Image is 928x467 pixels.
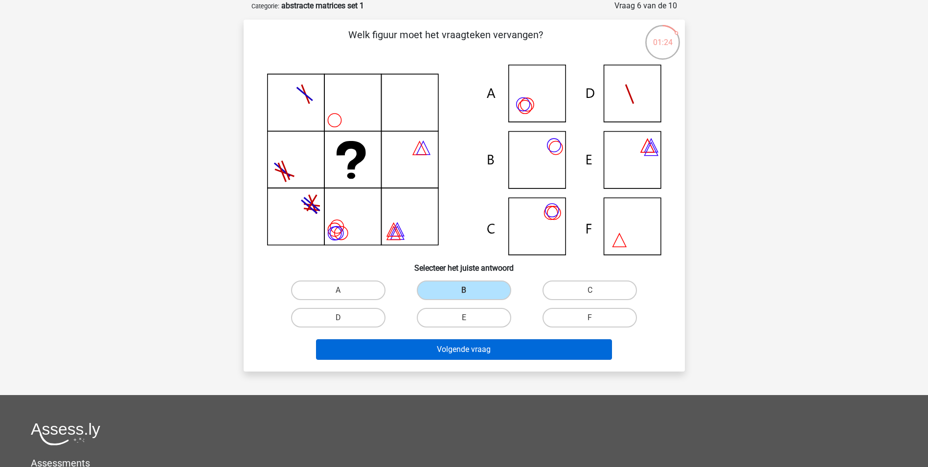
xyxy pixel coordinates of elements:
[259,27,633,57] p: Welk figuur moet het vraagteken vervangen?
[291,308,385,327] label: D
[644,24,681,48] div: 01:24
[251,2,279,10] small: Categorie:
[417,308,511,327] label: E
[281,1,364,10] strong: abstracte matrices set 1
[316,339,612,360] button: Volgende vraag
[291,280,385,300] label: A
[543,280,637,300] label: C
[259,256,669,273] h6: Selecteer het juiste antwoord
[31,422,100,445] img: Assessly logo
[543,308,637,327] label: F
[417,280,511,300] label: B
